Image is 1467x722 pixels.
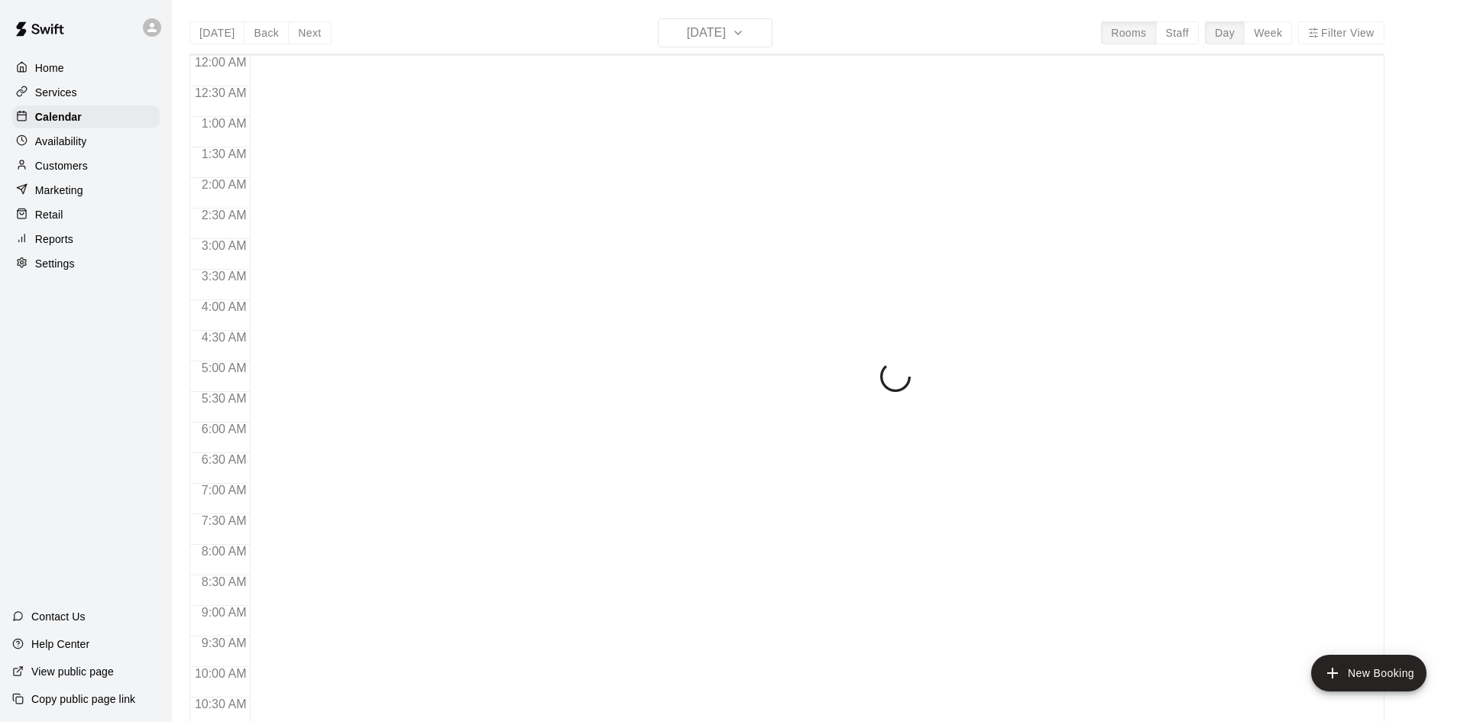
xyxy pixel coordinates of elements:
[31,664,114,679] p: View public page
[191,698,251,711] span: 10:30 AM
[35,207,63,222] p: Retail
[12,81,160,104] a: Services
[198,423,251,435] span: 6:00 AM
[1311,655,1427,691] button: add
[198,514,251,527] span: 7:30 AM
[198,331,251,344] span: 4:30 AM
[198,545,251,558] span: 8:00 AM
[198,239,251,252] span: 3:00 AM
[198,147,251,160] span: 1:30 AM
[198,392,251,405] span: 5:30 AM
[35,183,83,198] p: Marketing
[12,179,160,202] a: Marketing
[198,178,251,191] span: 2:00 AM
[31,691,135,707] p: Copy public page link
[198,636,251,649] span: 9:30 AM
[198,270,251,283] span: 3:30 AM
[198,484,251,497] span: 7:00 AM
[35,134,87,149] p: Availability
[35,60,64,76] p: Home
[198,606,251,619] span: 9:00 AM
[198,575,251,588] span: 8:30 AM
[198,300,251,313] span: 4:00 AM
[191,86,251,99] span: 12:30 AM
[12,130,160,153] a: Availability
[198,117,251,130] span: 1:00 AM
[191,667,251,680] span: 10:00 AM
[191,56,251,69] span: 12:00 AM
[12,105,160,128] a: Calendar
[12,228,160,251] a: Reports
[12,57,160,79] a: Home
[35,109,82,125] p: Calendar
[31,609,86,624] p: Contact Us
[12,203,160,226] a: Retail
[31,636,89,652] p: Help Center
[35,158,88,173] p: Customers
[35,231,73,247] p: Reports
[198,209,251,222] span: 2:30 AM
[12,154,160,177] a: Customers
[12,252,160,275] a: Settings
[198,453,251,466] span: 6:30 AM
[198,361,251,374] span: 5:00 AM
[35,256,75,271] p: Settings
[35,85,77,100] p: Services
